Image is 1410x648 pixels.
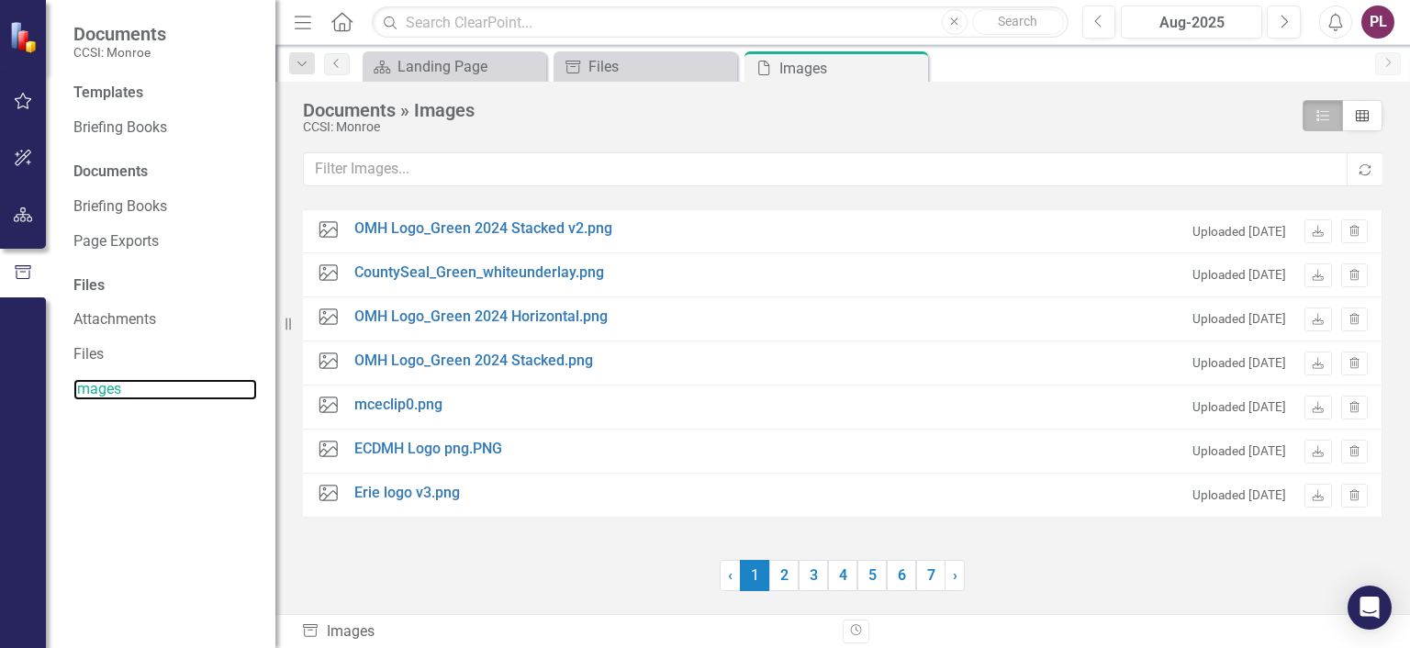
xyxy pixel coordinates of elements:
[73,23,166,45] span: Documents
[558,55,733,78] a: Files
[779,57,923,80] div: Images
[73,309,257,330] a: Attachments
[354,395,442,416] a: mceclip0.png
[740,560,769,591] span: 1
[73,275,257,296] div: Files
[354,483,460,504] a: Erie logo v3.png
[397,55,542,78] div: Landing Page
[857,560,887,591] a: 5
[1192,398,1286,416] small: Uploaded [DATE]
[73,231,257,252] a: Page Exports
[887,560,916,591] a: 6
[303,100,1293,120] div: Documents » Images
[1192,486,1286,504] small: Uploaded [DATE]
[1121,6,1262,39] button: Aug-2025
[354,218,612,240] a: OMH Logo_Green 2024 Stacked v2.png
[916,560,946,591] a: 7
[1192,266,1286,284] small: Uploaded [DATE]
[354,439,502,460] a: ECDMH Logo png.PNG
[1348,586,1392,630] div: Open Intercom Messenger
[372,6,1068,39] input: Search ClearPoint...
[1361,6,1394,39] button: PL
[301,621,829,642] div: Images
[998,14,1037,28] span: Search
[367,55,542,78] a: Landing Page
[588,55,733,78] div: Files
[73,379,257,400] a: Images
[73,45,166,60] small: CCSI: Monroe
[73,83,257,104] div: Templates
[73,344,257,365] a: Files
[9,21,41,53] img: ClearPoint Strategy
[73,117,257,139] a: Briefing Books
[354,307,608,328] a: OMH Logo_Green 2024 Horizontal.png
[354,351,593,372] a: OMH Logo_Green 2024 Stacked.png
[1192,223,1286,240] small: Uploaded [DATE]
[73,162,257,183] div: Documents
[728,566,733,584] span: ‹
[1192,442,1286,460] small: Uploaded [DATE]
[828,560,857,591] a: 4
[354,263,604,284] a: CountySeal_Green_whiteunderlay.png
[303,120,1293,134] div: CCSI: Monroe
[303,152,1348,186] input: Filter Images...
[953,566,957,584] span: ›
[73,196,257,218] a: Briefing Books
[799,560,828,591] a: 3
[1192,310,1286,328] small: Uploaded [DATE]
[1192,354,1286,372] small: Uploaded [DATE]
[972,9,1064,35] button: Search
[1127,12,1256,34] div: Aug-2025
[769,560,799,591] a: 2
